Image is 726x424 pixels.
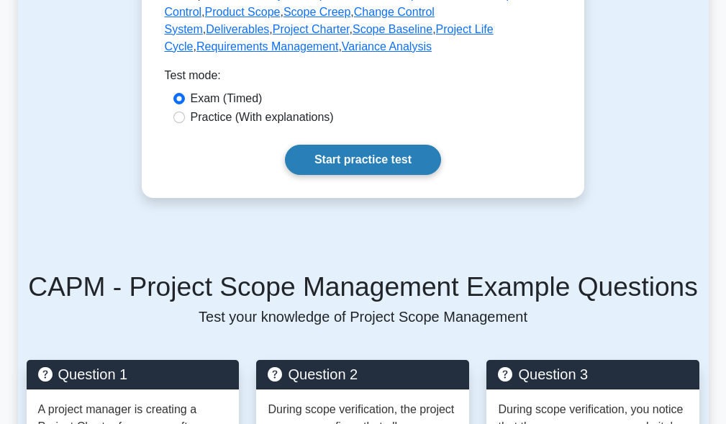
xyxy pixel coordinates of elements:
a: Requirements Management [196,40,338,53]
label: Practice (With explanations) [191,109,334,126]
h5: Question 1 [38,366,228,383]
a: Deliverables [206,23,269,35]
a: Scope Creep [283,6,350,18]
a: Start practice test [285,145,441,175]
h5: Question 2 [268,366,458,383]
label: Exam (Timed) [191,90,263,107]
a: Product Scope [205,6,281,18]
h5: Question 3 [498,366,688,383]
p: Test your knowledge of Project Scope Management [27,308,700,325]
div: Test mode: [165,67,562,90]
a: Scope Baseline [353,23,432,35]
a: Project Charter [273,23,350,35]
a: Variance Analysis [342,40,432,53]
h5: CAPM - Project Scope Management Example Questions [27,271,700,303]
